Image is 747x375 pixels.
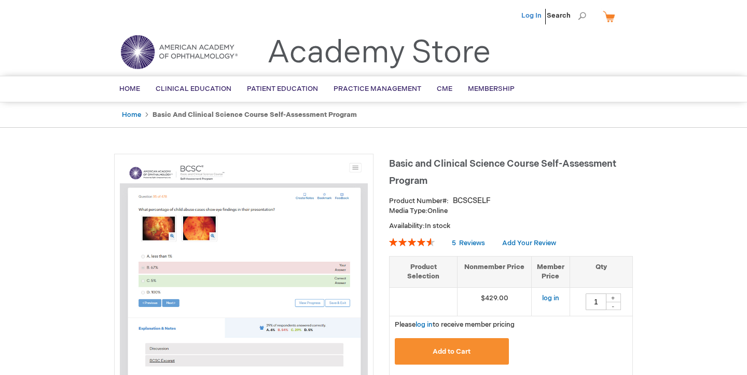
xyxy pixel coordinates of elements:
a: Academy Store [267,34,491,72]
p: Online [389,206,633,216]
td: $429.00 [458,287,532,316]
span: 5 [452,239,456,247]
span: Home [119,85,140,93]
input: Qty [586,293,606,310]
div: 92% [389,238,435,246]
span: Practice Management [334,85,421,93]
p: Availability: [389,221,633,231]
div: BCSCSELF [453,196,491,206]
a: log in [542,294,559,302]
span: Membership [468,85,515,93]
th: Product Selection [390,256,458,287]
a: Log In [521,11,542,20]
th: Qty [570,256,632,287]
span: Patient Education [247,85,318,93]
a: Home [122,111,141,119]
span: Please to receive member pricing [395,320,515,329]
div: - [605,302,621,310]
th: Nonmember Price [458,256,532,287]
span: Clinical Education [156,85,231,93]
span: Reviews [459,239,485,247]
strong: Product Number [389,197,449,205]
a: Add Your Review [502,239,556,247]
span: Search [547,5,586,26]
span: Add to Cart [433,347,471,356]
th: Member Price [531,256,570,287]
a: 5 Reviews [452,239,487,247]
strong: Media Type: [389,207,427,215]
span: Basic and Clinical Science Course Self-Assessment Program [389,158,616,186]
strong: Basic and Clinical Science Course Self-Assessment Program [153,111,357,119]
a: log in [416,320,433,329]
span: CME [437,85,452,93]
div: + [605,293,621,302]
span: In stock [425,222,450,230]
button: Add to Cart [395,338,509,365]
